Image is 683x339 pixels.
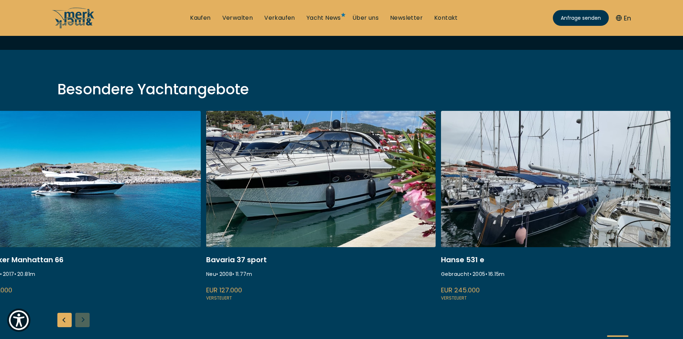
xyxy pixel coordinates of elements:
[7,309,30,332] button: Show Accessibility Preferences
[264,14,295,22] a: Verkaufen
[222,14,253,22] a: Verwalten
[553,10,609,26] a: Anfrage senden
[190,14,210,22] a: Kaufen
[390,14,423,22] a: Newsletter
[561,14,601,22] span: Anfrage senden
[57,313,72,327] div: Previous slide
[616,13,631,23] button: En
[434,14,458,22] a: Kontakt
[307,14,341,22] a: Yacht News
[352,14,379,22] a: Über uns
